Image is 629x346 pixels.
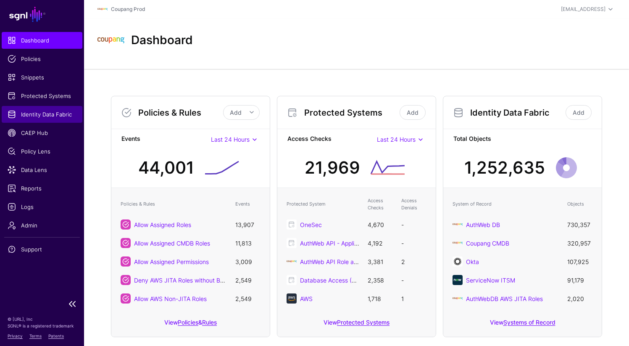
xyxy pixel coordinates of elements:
[2,124,82,141] a: CAEP Hub
[282,193,363,215] th: Protected System
[134,221,191,228] a: Allow Assigned Roles
[138,108,223,118] h3: Policies & Rules
[231,271,265,289] td: 2,549
[97,4,108,14] img: svg+xml;base64,PHN2ZyBpZD0iTG9nbyIgeG1sbnM9Imh0dHA6Ly93d3cudzMub3JnLzIwMDAvc3ZnIiB3aWR0aD0iMTIxLj...
[300,240,440,247] a: AuthWeb API - Applications, Roles, and Permissions
[2,161,82,178] a: Data Lens
[231,234,265,252] td: 11,813
[466,295,543,302] a: AuthWebDB AWS JITA Roles
[231,289,265,308] td: 2,549
[2,198,82,215] a: Logs
[8,245,76,254] span: Support
[97,27,124,54] img: svg+xml;base64,PHN2ZyBpZD0iTG9nbyIgeG1sbnM9Imh0dHA6Ly93d3cudzMub3JnLzIwMDAvc3ZnIiB3aWR0aD0iMTIxLj...
[8,36,76,45] span: Dashboard
[400,105,426,120] a: Add
[305,155,360,180] div: 21,969
[111,313,270,337] div: View &
[563,289,597,308] td: 2,020
[8,333,23,338] a: Privacy
[5,5,79,24] a: SGNL
[363,252,397,271] td: 3,381
[443,313,602,337] div: View
[134,240,210,247] a: Allow Assigned CMDB Roles
[8,166,76,174] span: Data Lens
[397,234,431,252] td: -
[134,277,249,284] a: Deny AWS JITA Roles without BTS Tickets
[2,143,82,160] a: Policy Lens
[2,32,82,49] a: Dashboard
[453,293,463,304] img: svg+xml;base64,PHN2ZyBpZD0iTG9nbyIgeG1sbnM9Imh0dHA6Ly93d3cudzMub3JnLzIwMDAvc3ZnIiB3aWR0aD0iMTIxLj...
[561,5,605,13] div: [EMAIL_ADDRESS]
[211,136,250,143] span: Last 24 Hours
[8,203,76,211] span: Logs
[131,33,193,48] h2: Dashboard
[397,193,431,215] th: Access Denials
[8,322,76,329] p: SGNL® is a registered trademark
[397,271,431,289] td: -
[397,252,431,271] td: 2
[178,319,198,326] a: Policies
[566,105,592,120] a: Add
[2,87,82,104] a: Protected Systems
[111,6,145,12] a: Coupang Prod
[230,109,242,116] span: Add
[453,219,463,230] img: svg+xml;base64,PHN2ZyBpZD0iTG9nbyIgeG1sbnM9Imh0dHA6Ly93d3cudzMub3JnLzIwMDAvc3ZnIiB3aWR0aD0iMTIxLj...
[8,92,76,100] span: Protected Systems
[563,271,597,289] td: 91,179
[134,258,209,265] a: Allow Assigned Permissions
[300,258,432,265] a: AuthWeb API Role and Permission Directory (v2)
[8,73,76,82] span: Snippets
[116,193,231,215] th: Policies & Rules
[363,271,397,289] td: 2,358
[300,295,313,302] a: AWS
[397,215,431,234] td: -
[466,240,509,247] a: Coupang CMDB
[563,252,597,271] td: 107,925
[300,221,322,228] a: OneSec
[277,313,436,337] div: View
[2,50,82,67] a: Policies
[337,319,390,326] a: Protected Systems
[2,69,82,86] a: Snippets
[363,215,397,234] td: 4,670
[466,277,515,284] a: ServiceNow ITSM
[453,275,463,285] img: svg+xml;base64,PHN2ZyB3aWR0aD0iNjQiIGhlaWdodD0iNjQiIHZpZXdCb3g9IjAgMCA2NCA2NCIgZmlsbD0ibm9uZSIgeG...
[503,319,555,326] a: Systems of Record
[48,333,64,338] a: Patents
[231,193,265,215] th: Events
[287,256,297,267] img: svg+xml;base64,PD94bWwgdmVyc2lvbj0iMS4wIiBlbmNvZGluZz0iVVRGLTgiIHN0YW5kYWxvbmU9Im5vIj8+CjwhLS0gQ3...
[231,215,265,234] td: 13,907
[2,217,82,234] a: Admin
[29,333,42,338] a: Terms
[8,129,76,137] span: CAEP Hub
[287,134,377,145] strong: Access Checks
[2,106,82,123] a: Identity Data Fabric
[563,193,597,215] th: Objects
[448,193,563,215] th: System of Record
[138,155,194,180] div: 44,001
[121,134,211,145] strong: Events
[466,221,500,228] a: AuthWeb DB
[453,256,463,267] img: svg+xml;base64,PHN2ZyB3aWR0aD0iNjQiIGhlaWdodD0iNjQiIHZpZXdCb3g9IjAgMCA2NCA2NCIgZmlsbD0ibm9uZSIgeG...
[377,136,416,143] span: Last 24 Hours
[363,234,397,252] td: 4,192
[8,184,76,193] span: Reports
[231,252,265,271] td: 3,009
[363,193,397,215] th: Access Checks
[8,110,76,119] span: Identity Data Fabric
[363,289,397,308] td: 1,718
[287,293,297,304] img: svg+xml;base64,PHN2ZyB3aWR0aD0iNjQiIGhlaWdodD0iNjQiIHZpZXdCb3g9IjAgMCA2NCA2NCIgZmlsbD0ibm9uZSIgeG...
[304,108,398,118] h3: Protected Systems
[202,319,217,326] a: Rules
[453,134,592,145] strong: Total Objects
[2,180,82,197] a: Reports
[466,258,479,265] a: Okta
[470,108,564,118] h3: Identity Data Fabric
[397,289,431,308] td: 1
[8,55,76,63] span: Policies
[8,316,76,322] p: © [URL], Inc
[464,155,545,180] div: 1,252,635
[8,221,76,230] span: Admin
[300,277,372,284] a: Database Access (Secupi)
[134,295,207,302] a: Allow AWS Non-JITA Roles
